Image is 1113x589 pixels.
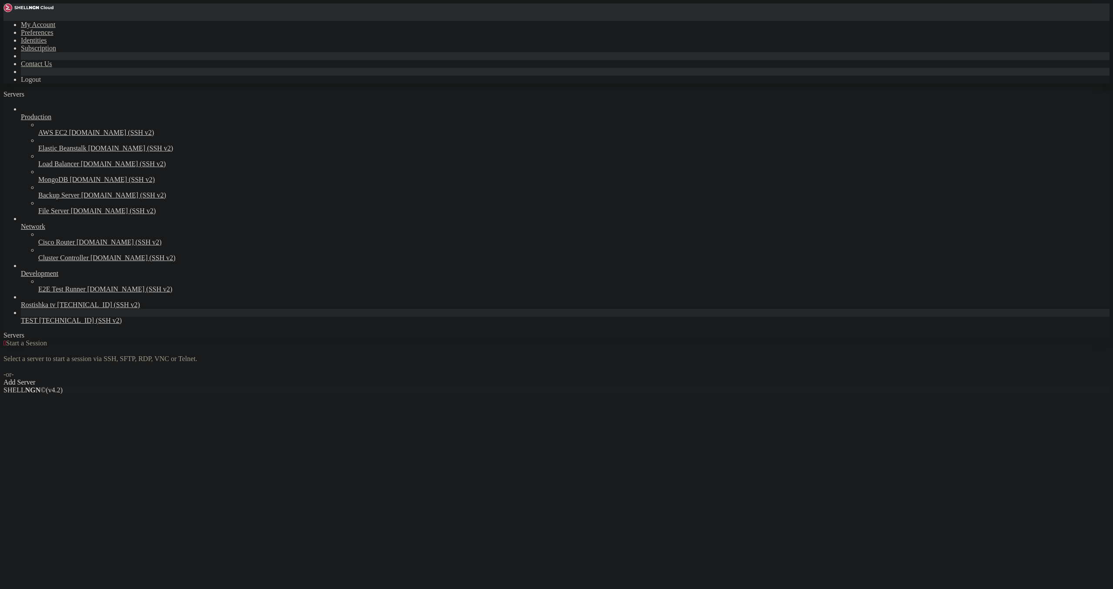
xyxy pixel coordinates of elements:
li: Backup Server [DOMAIN_NAME] (SSH v2) [38,184,1110,199]
span: Start a Session [6,339,47,347]
a: Cisco Router [DOMAIN_NAME] (SSH v2) [38,238,1110,246]
span: File Server [38,207,69,214]
span: [DOMAIN_NAME] (SSH v2) [81,191,167,199]
li: Cisco Router [DOMAIN_NAME] (SSH v2) [38,231,1110,246]
span: [DOMAIN_NAME] (SSH v2) [87,285,173,293]
a: Preferences [21,29,53,36]
a: Cluster Controller [DOMAIN_NAME] (SSH v2) [38,254,1110,262]
a: Identities [21,37,47,44]
span: [DOMAIN_NAME] (SSH v2) [88,144,173,152]
a: MongoDB [DOMAIN_NAME] (SSH v2) [38,176,1110,184]
a: Network [21,223,1110,231]
span: TEST [21,317,37,324]
li: Production [21,105,1110,215]
a: Contact Us [21,60,52,67]
b: NGN [25,386,41,394]
span: Backup Server [38,191,80,199]
div: Servers [3,331,1110,339]
li: Development [21,262,1110,293]
a: Subscription [21,44,56,52]
div: Add Server [3,378,1110,386]
a: TEST [TECHNICAL_ID] (SSH v2) [21,317,1110,325]
span: [TECHNICAL_ID] (SSH v2) [57,301,140,308]
span: [DOMAIN_NAME] (SSH v2) [77,238,162,246]
span: Cisco Router [38,238,75,246]
a: Development [21,270,1110,278]
span: Servers [3,90,24,98]
span: Development [21,270,58,277]
a: Production [21,113,1110,121]
span: 4.2.0 [46,386,63,394]
a: Backup Server [DOMAIN_NAME] (SSH v2) [38,191,1110,199]
li: E2E Test Runner [DOMAIN_NAME] (SSH v2) [38,278,1110,293]
li: Rostishka tv [TECHNICAL_ID] (SSH v2) [21,293,1110,309]
li: Network [21,215,1110,262]
a: Servers [3,90,59,98]
span: Rostishka tv [21,301,56,308]
span: Load Balancer [38,160,79,167]
span: MongoDB [38,176,68,183]
li: AWS EC2 [DOMAIN_NAME] (SSH v2) [38,121,1110,137]
a: Load Balancer [DOMAIN_NAME] (SSH v2) [38,160,1110,168]
span: [DOMAIN_NAME] (SSH v2) [90,254,176,261]
a: File Server [DOMAIN_NAME] (SSH v2) [38,207,1110,215]
a: Elastic Beanstalk [DOMAIN_NAME] (SSH v2) [38,144,1110,152]
a: Logout [21,76,41,83]
span: SHELL © [3,386,63,394]
li: MongoDB [DOMAIN_NAME] (SSH v2) [38,168,1110,184]
li: TEST [TECHNICAL_ID] (SSH v2) [21,309,1110,325]
a: My Account [21,21,56,28]
li: Cluster Controller [DOMAIN_NAME] (SSH v2) [38,246,1110,262]
span:  [3,339,6,347]
span: [DOMAIN_NAME] (SSH v2) [71,207,156,214]
span: [DOMAIN_NAME] (SSH v2) [69,129,154,136]
span: Network [21,223,45,230]
span: Elastic Beanstalk [38,144,87,152]
img: Shellngn [3,3,53,12]
span: E2E Test Runner [38,285,86,293]
li: File Server [DOMAIN_NAME] (SSH v2) [38,199,1110,215]
li: Load Balancer [DOMAIN_NAME] (SSH v2) [38,152,1110,168]
span: Cluster Controller [38,254,89,261]
span: [DOMAIN_NAME] (SSH v2) [81,160,166,167]
span: AWS EC2 [38,129,67,136]
span: [TECHNICAL_ID] (SSH v2) [39,317,122,324]
a: Rostishka tv [TECHNICAL_ID] (SSH v2) [21,301,1110,309]
div: Select a server to start a session via SSH, SFTP, RDP, VNC or Telnet. -or- [3,347,1110,378]
li: Elastic Beanstalk [DOMAIN_NAME] (SSH v2) [38,137,1110,152]
a: E2E Test Runner [DOMAIN_NAME] (SSH v2) [38,285,1110,293]
span: Production [21,113,51,120]
a: AWS EC2 [DOMAIN_NAME] (SSH v2) [38,129,1110,137]
span: [DOMAIN_NAME] (SSH v2) [70,176,155,183]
